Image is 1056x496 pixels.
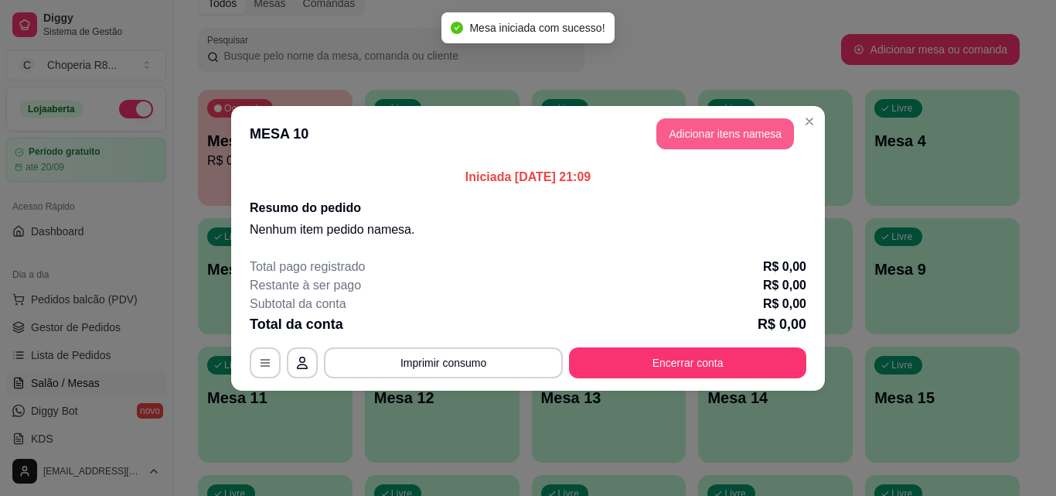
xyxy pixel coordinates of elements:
p: Subtotal da conta [250,295,346,313]
button: Adicionar itens namesa [656,118,794,149]
p: Total pago registrado [250,258,365,276]
p: R$ 0,00 [758,313,806,335]
span: check-circle [451,22,463,34]
header: MESA 10 [231,106,825,162]
p: Nenhum item pedido na mesa . [250,221,806,239]
p: Iniciada [DATE] 21:09 [250,168,806,186]
p: Total da conta [250,313,343,335]
p: R$ 0,00 [763,295,806,313]
p: R$ 0,00 [763,276,806,295]
p: R$ 0,00 [763,258,806,276]
button: Close [797,109,822,134]
h2: Resumo do pedido [250,199,806,217]
p: Restante à ser pago [250,276,361,295]
button: Imprimir consumo [324,347,563,378]
span: Mesa iniciada com sucesso! [469,22,605,34]
button: Encerrar conta [569,347,806,378]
